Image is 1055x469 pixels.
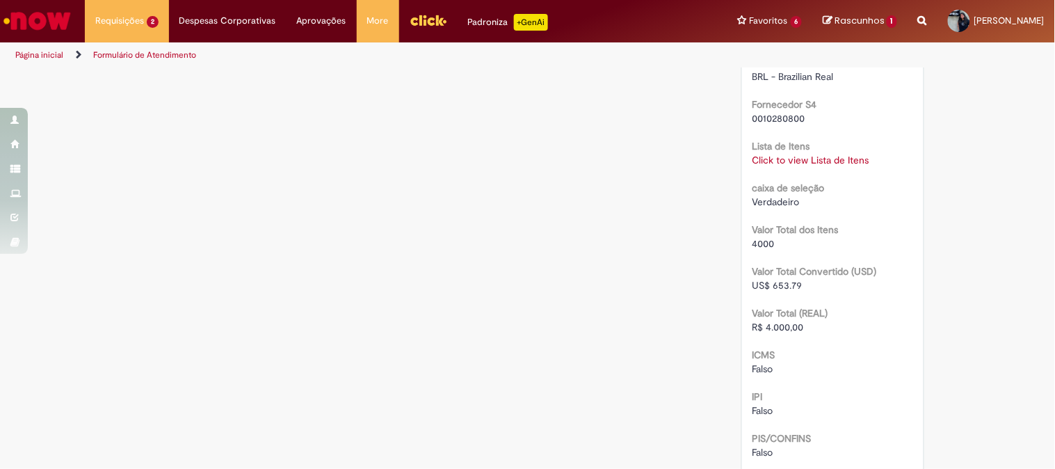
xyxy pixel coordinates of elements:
[752,307,828,319] b: Valor Total (REAL)
[297,14,346,28] span: Aprovações
[367,14,389,28] span: More
[752,363,773,375] span: Falso
[974,15,1045,26] span: [PERSON_NAME]
[147,16,159,28] span: 2
[752,112,805,125] span: 0010280800
[95,14,144,28] span: Requisições
[752,321,804,333] span: R$ 4.000,00
[823,15,897,28] a: Rascunhos
[752,56,782,69] b: Moeda
[752,196,800,208] span: Verdadeiro
[752,279,803,292] span: US$ 653.79
[752,98,817,111] b: Fornecedor S4
[752,237,775,250] span: 4000
[752,223,839,236] b: Valor Total dos Itens
[835,14,885,27] span: Rascunhos
[752,390,763,403] b: IPI
[752,265,877,278] b: Valor Total Convertido (USD)
[468,14,548,31] div: Padroniza
[752,140,810,152] b: Lista de Itens
[410,10,447,31] img: click_logo_yellow_360x200.png
[514,14,548,31] p: +GenAi
[752,404,773,417] span: Falso
[752,349,775,361] b: ICMS
[15,49,63,61] a: Página inicial
[752,154,869,166] a: Click to view Lista de Itens
[752,446,773,459] span: Falso
[750,14,788,28] span: Favoritos
[752,70,834,83] span: BRL - Brazilian Real
[752,182,825,194] b: caixa de seleção
[179,14,276,28] span: Despesas Corporativas
[791,16,803,28] span: 6
[752,432,812,445] b: PIS/CONFINS
[93,49,196,61] a: Formulário de Atendimento
[10,42,693,68] ul: Trilhas de página
[1,7,73,35] img: ServiceNow
[887,15,897,28] span: 1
